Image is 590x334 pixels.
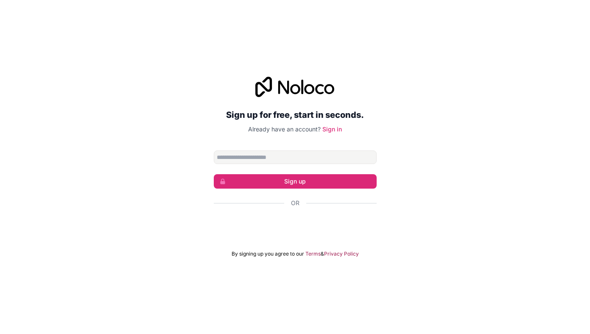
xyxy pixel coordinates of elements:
a: Terms [305,250,321,257]
a: Sign in [322,125,342,133]
span: Already have an account? [248,125,321,133]
a: Privacy Policy [324,250,359,257]
div: Sign in with Google. Opens in new tab [214,217,377,235]
iframe: Sign in with Google Button [210,217,381,235]
span: Or [291,199,299,207]
span: By signing up you agree to our [232,250,304,257]
input: Email address [214,150,377,164]
h2: Sign up for free, start in seconds. [214,107,377,122]
span: & [321,250,324,257]
button: Sign up [214,174,377,189]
